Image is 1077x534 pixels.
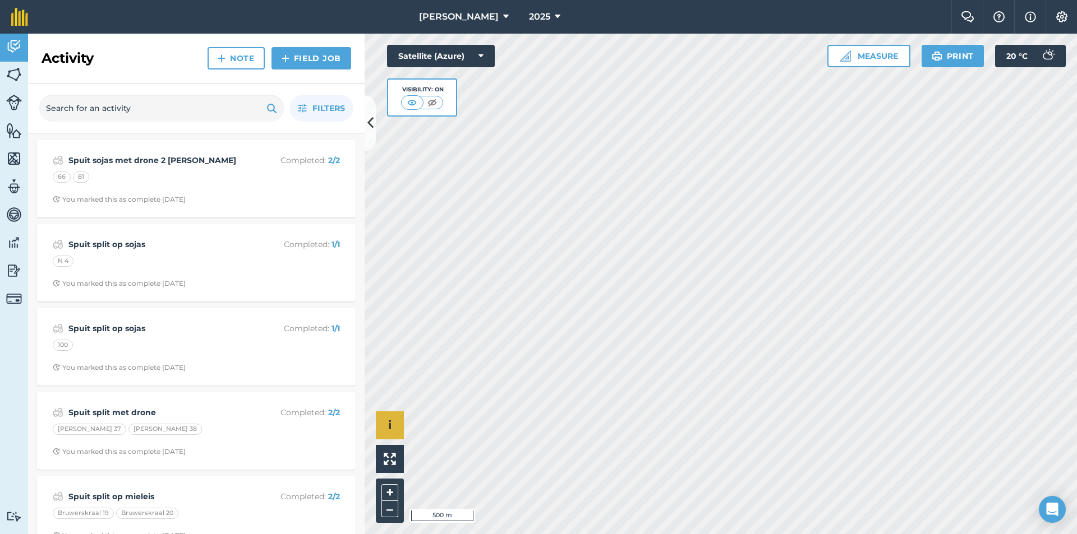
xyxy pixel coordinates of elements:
a: Field Job [271,47,351,69]
img: svg+xml;base64,PD94bWwgdmVyc2lvbj0iMS4wIiBlbmNvZGluZz0idXRmLTgiPz4KPCEtLSBHZW5lcmF0b3I6IEFkb2JlIE... [53,490,63,503]
div: N 4 [53,256,73,267]
button: Print [922,45,984,67]
a: Spuit split op sojasCompleted: 1/1N 4Clock with arrow pointing clockwiseYou marked this as comple... [44,231,349,295]
strong: Spuit split op mieleis [68,490,246,503]
h2: Activity [42,49,94,67]
div: Bruwerskraal 20 [116,508,178,519]
input: Search for an activity [39,95,284,122]
span: 2025 [529,10,550,24]
strong: 2 / 2 [328,155,340,165]
img: Clock with arrow pointing clockwise [53,280,60,287]
div: [PERSON_NAME] 38 [128,424,202,435]
strong: Spuit split met drone [68,406,246,419]
div: You marked this as complete [DATE] [53,447,186,456]
a: Spuit sojas met drone 2 [PERSON_NAME]Completed: 2/26681Clock with arrow pointing clockwiseYou mar... [44,147,349,211]
strong: Spuit split op sojas [68,322,246,335]
button: Filters [289,95,353,122]
button: – [381,501,398,517]
img: Clock with arrow pointing clockwise [53,364,60,371]
img: svg+xml;base64,PD94bWwgdmVyc2lvbj0iMS4wIiBlbmNvZGluZz0idXRmLTgiPz4KPCEtLSBHZW5lcmF0b3I6IEFkb2JlIE... [6,291,22,307]
div: 100 [53,340,73,351]
img: svg+xml;base64,PD94bWwgdmVyc2lvbj0iMS4wIiBlbmNvZGluZz0idXRmLTgiPz4KPCEtLSBHZW5lcmF0b3I6IEFkb2JlIE... [1037,45,1059,67]
img: svg+xml;base64,PD94bWwgdmVyc2lvbj0iMS4wIiBlbmNvZGluZz0idXRmLTgiPz4KPCEtLSBHZW5lcmF0b3I6IEFkb2JlIE... [53,154,63,167]
button: 20 °C [995,45,1066,67]
img: svg+xml;base64,PHN2ZyB4bWxucz0iaHR0cDovL3d3dy53My5vcmcvMjAwMC9zdmciIHdpZHRoPSI1NiIgaGVpZ2h0PSI2MC... [6,122,22,139]
img: svg+xml;base64,PHN2ZyB4bWxucz0iaHR0cDovL3d3dy53My5vcmcvMjAwMC9zdmciIHdpZHRoPSIxOSIgaGVpZ2h0PSIyNC... [932,49,942,63]
img: svg+xml;base64,PD94bWwgdmVyc2lvbj0iMS4wIiBlbmNvZGluZz0idXRmLTgiPz4KPCEtLSBHZW5lcmF0b3I6IEFkb2JlIE... [53,322,63,335]
img: svg+xml;base64,PHN2ZyB4bWxucz0iaHR0cDovL3d3dy53My5vcmcvMjAwMC9zdmciIHdpZHRoPSI1MCIgaGVpZ2h0PSI0MC... [425,97,439,108]
a: Note [208,47,265,69]
strong: 2 / 2 [328,491,340,502]
img: svg+xml;base64,PD94bWwgdmVyc2lvbj0iMS4wIiBlbmNvZGluZz0idXRmLTgiPz4KPCEtLSBHZW5lcmF0b3I6IEFkb2JlIE... [6,95,22,110]
p: Completed : [251,490,340,503]
strong: 1 / 1 [332,239,340,249]
img: svg+xml;base64,PHN2ZyB4bWxucz0iaHR0cDovL3d3dy53My5vcmcvMjAwMC9zdmciIHdpZHRoPSIxNyIgaGVpZ2h0PSIxNy... [1025,10,1036,24]
button: Satellite (Azure) [387,45,495,67]
span: Filters [312,102,345,114]
button: + [381,484,398,501]
strong: 1 / 1 [332,323,340,333]
img: svg+xml;base64,PD94bWwgdmVyc2lvbj0iMS4wIiBlbmNvZGluZz0idXRmLTgiPz4KPCEtLSBHZW5lcmF0b3I6IEFkb2JlIE... [53,238,63,251]
div: [PERSON_NAME] 37 [53,424,126,435]
img: fieldmargin Logo [11,8,28,26]
div: You marked this as complete [DATE] [53,195,186,204]
img: svg+xml;base64,PD94bWwgdmVyc2lvbj0iMS4wIiBlbmNvZGluZz0idXRmLTgiPz4KPCEtLSBHZW5lcmF0b3I6IEFkb2JlIE... [6,234,22,251]
img: svg+xml;base64,PD94bWwgdmVyc2lvbj0iMS4wIiBlbmNvZGluZz0idXRmLTgiPz4KPCEtLSBHZW5lcmF0b3I6IEFkb2JlIE... [6,38,22,55]
img: svg+xml;base64,PHN2ZyB4bWxucz0iaHR0cDovL3d3dy53My5vcmcvMjAwMC9zdmciIHdpZHRoPSIxNCIgaGVpZ2h0PSIyNC... [218,52,225,65]
img: A cog icon [1055,11,1069,22]
p: Completed : [251,238,340,250]
strong: Spuit sojas met drone 2 [PERSON_NAME] [68,154,246,166]
div: You marked this as complete [DATE] [53,363,186,372]
a: Spuit split op sojasCompleted: 1/1100Clock with arrow pointing clockwiseYou marked this as comple... [44,315,349,379]
div: Visibility: On [401,85,444,94]
img: svg+xml;base64,PHN2ZyB4bWxucz0iaHR0cDovL3d3dy53My5vcmcvMjAwMC9zdmciIHdpZHRoPSIxOSIgaGVpZ2h0PSIyNC... [266,101,277,115]
img: Clock with arrow pointing clockwise [53,196,60,203]
img: svg+xml;base64,PHN2ZyB4bWxucz0iaHR0cDovL3d3dy53My5vcmcvMjAwMC9zdmciIHdpZHRoPSI1MCIgaGVpZ2h0PSI0MC... [405,97,419,108]
p: Completed : [251,154,340,166]
div: Open Intercom Messenger [1039,496,1066,523]
img: svg+xml;base64,PD94bWwgdmVyc2lvbj0iMS4wIiBlbmNvZGluZz0idXRmLTgiPz4KPCEtLSBHZW5lcmF0b3I6IEFkb2JlIE... [6,262,22,279]
img: A question mark icon [992,11,1006,22]
span: i [388,418,392,432]
a: Spuit split met droneCompleted: 2/2[PERSON_NAME] 37[PERSON_NAME] 38Clock with arrow pointing cloc... [44,399,349,463]
img: Two speech bubbles overlapping with the left bubble in the forefront [961,11,974,22]
span: [PERSON_NAME] [419,10,499,24]
div: Bruwerskraal 19 [53,508,114,519]
img: svg+xml;base64,PHN2ZyB4bWxucz0iaHR0cDovL3d3dy53My5vcmcvMjAwMC9zdmciIHdpZHRoPSIxNCIgaGVpZ2h0PSIyNC... [282,52,289,65]
img: svg+xml;base64,PD94bWwgdmVyc2lvbj0iMS4wIiBlbmNvZGluZz0idXRmLTgiPz4KPCEtLSBHZW5lcmF0b3I6IEFkb2JlIE... [6,511,22,522]
div: You marked this as complete [DATE] [53,279,186,288]
img: svg+xml;base64,PD94bWwgdmVyc2lvbj0iMS4wIiBlbmNvZGluZz0idXRmLTgiPz4KPCEtLSBHZW5lcmF0b3I6IEFkb2JlIE... [53,406,63,419]
img: svg+xml;base64,PHN2ZyB4bWxucz0iaHR0cDovL3d3dy53My5vcmcvMjAwMC9zdmciIHdpZHRoPSI1NiIgaGVpZ2h0PSI2MC... [6,66,22,83]
img: svg+xml;base64,PHN2ZyB4bWxucz0iaHR0cDovL3d3dy53My5vcmcvMjAwMC9zdmciIHdpZHRoPSI1NiIgaGVpZ2h0PSI2MC... [6,150,22,167]
strong: 2 / 2 [328,407,340,417]
span: 20 ° C [1006,45,1028,67]
img: Four arrows, one pointing top left, one top right, one bottom right and the last bottom left [384,453,396,465]
img: svg+xml;base64,PD94bWwgdmVyc2lvbj0iMS4wIiBlbmNvZGluZz0idXRmLTgiPz4KPCEtLSBHZW5lcmF0b3I6IEFkb2JlIE... [6,206,22,223]
p: Completed : [251,406,340,419]
button: i [376,411,404,439]
img: svg+xml;base64,PD94bWwgdmVyc2lvbj0iMS4wIiBlbmNvZGluZz0idXRmLTgiPz4KPCEtLSBHZW5lcmF0b3I6IEFkb2JlIE... [6,178,22,195]
div: 66 [53,171,71,183]
div: 81 [73,171,89,183]
p: Completed : [251,322,340,335]
img: Clock with arrow pointing clockwise [53,448,60,455]
strong: Spuit split op sojas [68,238,246,250]
img: Ruler icon [840,50,851,62]
button: Measure [827,45,910,67]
